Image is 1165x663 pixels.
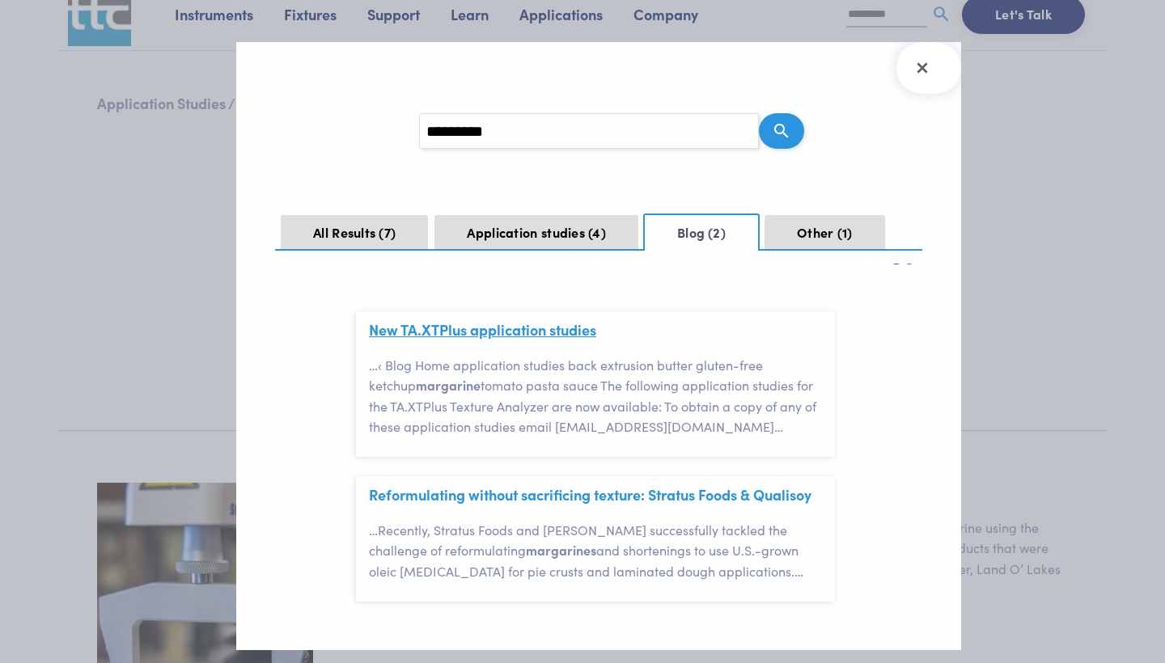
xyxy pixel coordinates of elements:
[369,520,835,582] p: Recently, Stratus Foods and [PERSON_NAME] successfully tackled the challenge of reformulating and...
[837,223,853,241] span: 1
[356,311,835,457] article: New TA.XTPlus application studies
[794,562,803,580] span: …
[759,113,804,149] button: Search
[416,376,481,394] span: margarine
[236,42,961,650] section: Search Results
[281,215,428,249] button: All Results
[369,484,811,505] a: Reformulating without sacrificing texture: Stratus Foods & Qualisoy
[369,486,811,504] span: Reformulating without sacrificing texture: Stratus Foods & Qualisoy
[526,541,596,559] span: margarines
[369,321,596,339] span: New TA.XTPlus application studies
[765,215,884,249] button: Other
[369,521,378,538] span: …
[369,319,596,340] a: New TA.XTPlus application studies
[774,417,783,435] span: …
[643,213,760,251] button: Blog
[896,42,961,94] button: Close Search Results
[379,223,396,241] span: 7
[356,476,835,601] article: Reformulating without sacrificing texture: Stratus Foods & Qualisoy
[434,215,638,249] button: Application studies
[708,223,726,241] span: 2
[369,356,378,374] span: …
[588,223,606,241] span: 4
[369,355,835,437] p: ‹ Blog Home application studies back extrusion butter gluten-free ketchup tomato pasta sauce The ...
[275,207,922,251] nav: Search Result Navigation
